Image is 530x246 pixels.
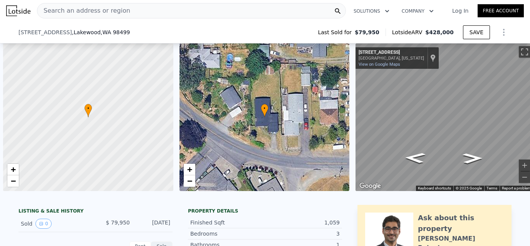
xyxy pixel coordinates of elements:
[443,7,478,15] a: Log In
[396,4,440,18] button: Company
[188,208,342,214] div: Property details
[190,219,265,226] div: Finished Sqft
[359,56,424,61] div: [GEOGRAPHIC_DATA], [US_STATE]
[190,230,265,238] div: Bedrooms
[463,25,490,39] button: SAVE
[418,186,451,191] button: Keyboard shortcuts
[18,208,173,216] div: LISTING & SALE HISTORY
[265,219,340,226] div: 1,059
[11,176,16,186] span: −
[187,176,192,186] span: −
[11,165,16,174] span: +
[355,28,379,36] span: $79,950
[425,29,454,35] span: $428,000
[6,5,30,16] img: Lotside
[496,25,512,40] button: Show Options
[84,104,92,117] div: •
[456,186,482,190] span: © 2025 Google
[357,181,383,191] a: Open this area in Google Maps (opens a new window)
[396,150,434,166] path: Go Northwest, Avondale Rd SW
[478,4,524,17] a: Free Account
[18,28,72,36] span: [STREET_ADDRESS]
[318,28,355,36] span: Last Sold for
[101,29,130,35] span: , WA 98499
[261,104,268,117] div: •
[72,28,130,36] span: , Lakewood
[430,54,436,62] a: Show location on map
[357,181,383,191] img: Google
[347,4,396,18] button: Solutions
[37,6,130,15] span: Search an address or region
[392,28,425,36] span: Lotside ARV
[184,175,195,187] a: Zoom out
[418,213,504,234] div: Ask about this property
[261,105,268,112] span: •
[21,219,89,229] div: Sold
[7,164,19,175] a: Zoom in
[455,151,491,166] path: Go East, Avondale Rd SW
[136,219,170,229] div: [DATE]
[265,230,340,238] div: 3
[35,219,52,229] button: View historical data
[359,62,400,67] a: View on Google Maps
[359,50,424,56] div: [STREET_ADDRESS]
[187,165,192,174] span: +
[84,105,92,112] span: •
[106,219,130,226] span: $ 79,950
[184,164,195,175] a: Zoom in
[7,175,19,187] a: Zoom out
[486,186,497,190] a: Terms (opens in new tab)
